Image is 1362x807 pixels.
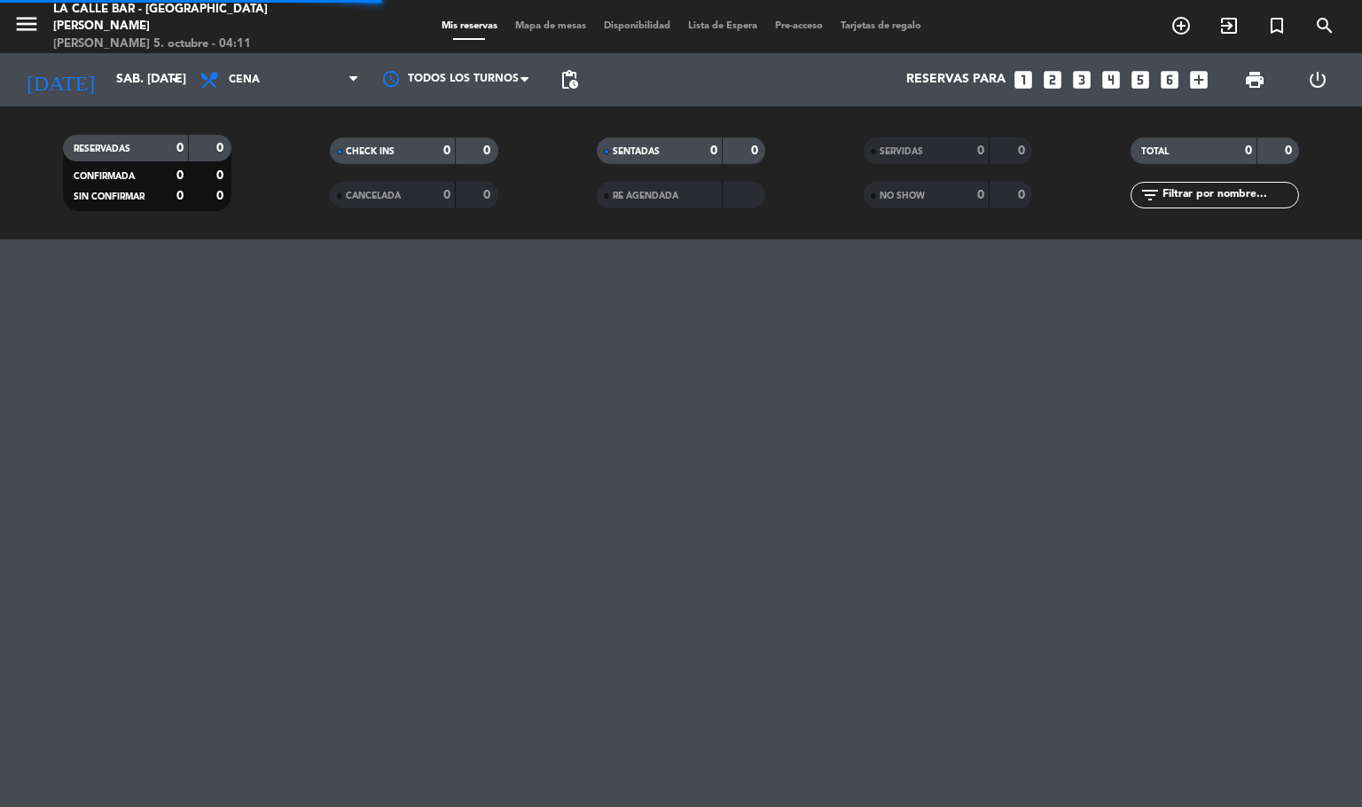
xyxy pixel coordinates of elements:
[433,21,506,31] span: Mis reservas
[559,69,580,90] span: pending_actions
[346,192,401,200] span: CANCELADA
[977,189,984,201] strong: 0
[216,169,227,182] strong: 0
[595,21,679,31] span: Disponibilidad
[13,11,40,37] i: menu
[53,35,327,53] div: [PERSON_NAME] 5. octubre - 04:11
[751,145,762,157] strong: 0
[1218,15,1240,36] i: exit_to_app
[1158,68,1181,91] i: looks_6
[1018,145,1029,157] strong: 0
[506,21,595,31] span: Mapa de mesas
[977,145,984,157] strong: 0
[1041,68,1064,91] i: looks_two
[1314,15,1335,36] i: search
[74,172,135,181] span: CONFIRMADA
[832,21,930,31] span: Tarjetas de regalo
[1266,15,1288,36] i: turned_in_not
[1100,68,1123,91] i: looks_4
[13,11,40,43] button: menu
[176,190,184,202] strong: 0
[1170,15,1192,36] i: add_circle_outline
[74,145,130,153] span: RESERVADAS
[483,145,494,157] strong: 0
[74,192,145,201] span: SIN CONFIRMAR
[1187,68,1210,91] i: add_box
[216,190,227,202] strong: 0
[1139,184,1161,206] i: filter_list
[483,189,494,201] strong: 0
[13,60,107,99] i: [DATE]
[346,147,395,156] span: CHECK INS
[1245,145,1252,157] strong: 0
[229,74,260,86] span: Cena
[216,142,227,154] strong: 0
[176,142,184,154] strong: 0
[1285,145,1295,157] strong: 0
[443,145,450,157] strong: 0
[766,21,832,31] span: Pre-acceso
[1161,185,1298,205] input: Filtrar por nombre...
[1012,68,1035,91] i: looks_one
[165,69,186,90] i: arrow_drop_down
[1244,69,1265,90] span: print
[1141,147,1169,156] span: TOTAL
[1129,68,1152,91] i: looks_5
[679,21,766,31] span: Lista de Espera
[1070,68,1093,91] i: looks_3
[613,147,660,156] span: SENTADAS
[710,145,717,157] strong: 0
[613,192,678,200] span: RE AGENDADA
[1286,53,1349,106] div: LOG OUT
[176,169,184,182] strong: 0
[1307,69,1328,90] i: power_settings_new
[880,147,923,156] span: SERVIDAS
[906,73,1006,87] span: Reservas para
[53,1,327,35] div: La Calle Bar - [GEOGRAPHIC_DATA][PERSON_NAME]
[1018,189,1029,201] strong: 0
[880,192,925,200] span: NO SHOW
[443,189,450,201] strong: 0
